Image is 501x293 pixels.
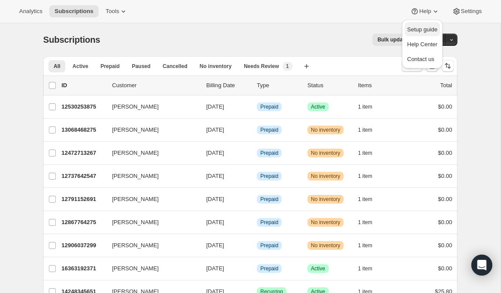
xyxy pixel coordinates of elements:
[358,126,372,133] span: 1 item
[311,126,340,133] span: No inventory
[206,265,224,272] span: [DATE]
[419,8,431,15] span: Help
[112,126,159,134] span: [PERSON_NAME]
[358,239,382,252] button: 1 item
[61,195,105,204] p: 12791152691
[438,242,452,249] span: $0.00
[72,63,88,70] span: Active
[311,242,340,249] span: No inventory
[107,100,194,114] button: [PERSON_NAME]
[358,170,382,182] button: 1 item
[358,193,382,205] button: 1 item
[112,241,159,250] span: [PERSON_NAME]
[61,147,452,159] div: 12472713267[PERSON_NAME][DATE]InfoPrepaidWarningNo inventory1 item$0.00
[61,239,452,252] div: 12906037299[PERSON_NAME][DATE]InfoPrepaidWarningNo inventory1 item$0.00
[206,242,224,249] span: [DATE]
[358,147,382,159] button: 1 item
[107,238,194,252] button: [PERSON_NAME]
[358,242,372,249] span: 1 item
[61,172,105,181] p: 12737642547
[438,103,452,110] span: $0.00
[14,5,48,17] button: Analytics
[358,219,372,226] span: 1 item
[438,126,452,133] span: $0.00
[358,196,372,203] span: 1 item
[206,219,224,225] span: [DATE]
[311,150,340,157] span: No inventory
[61,101,452,113] div: 12530253875[PERSON_NAME][DATE]InfoPrepaidSuccessActive1 item$0.00
[358,265,372,272] span: 1 item
[132,63,150,70] span: Paused
[206,150,224,156] span: [DATE]
[206,126,224,133] span: [DATE]
[358,103,372,110] span: 1 item
[206,81,250,90] p: Billing Date
[112,149,159,157] span: [PERSON_NAME]
[260,242,278,249] span: Prepaid
[206,103,224,110] span: [DATE]
[260,219,278,226] span: Prepaid
[405,37,440,51] a: Help Center
[206,173,224,179] span: [DATE]
[447,5,487,17] button: Settings
[405,5,445,17] button: Help
[260,173,278,180] span: Prepaid
[55,8,93,15] span: Subscriptions
[260,265,278,272] span: Prepaid
[61,149,105,157] p: 12472713267
[112,264,159,273] span: [PERSON_NAME]
[200,63,232,70] span: No inventory
[438,173,452,179] span: $0.00
[407,41,437,48] span: Help Center
[61,124,452,136] div: 13068468275[PERSON_NAME][DATE]InfoPrepaidWarningNo inventory1 item$0.00
[54,63,60,70] span: All
[61,81,452,90] div: IDCustomerBilling DateTypeStatusItemsTotal
[438,219,452,225] span: $0.00
[358,216,382,228] button: 1 item
[440,81,452,90] p: Total
[438,196,452,202] span: $0.00
[61,126,105,134] p: 13068468275
[43,35,100,44] span: Subscriptions
[372,34,416,46] button: Bulk updates
[61,193,452,205] div: 12791152691[PERSON_NAME][DATE]InfoPrepaidWarningNo inventory1 item$0.00
[107,123,194,137] button: [PERSON_NAME]
[407,56,434,62] span: Contact us
[107,146,194,160] button: [PERSON_NAME]
[61,102,105,111] p: 12530253875
[260,150,278,157] span: Prepaid
[471,255,492,276] div: Open Intercom Messenger
[358,124,382,136] button: 1 item
[61,264,105,273] p: 16363192371
[107,215,194,229] button: [PERSON_NAME]
[407,26,437,33] span: Setup guide
[19,8,42,15] span: Analytics
[442,60,454,72] button: Sort the results
[61,170,452,182] div: 12737642547[PERSON_NAME][DATE]InfoPrepaidWarningNo inventory1 item$0.00
[112,172,159,181] span: [PERSON_NAME]
[378,36,410,43] span: Bulk updates
[61,241,105,250] p: 12906037299
[100,63,119,70] span: Prepaid
[311,265,325,272] span: Active
[311,219,340,226] span: No inventory
[206,196,224,202] span: [DATE]
[286,63,289,70] span: 1
[61,216,452,228] div: 12867764275[PERSON_NAME][DATE]InfoPrepaidWarningNo inventory1 item$0.00
[438,265,452,272] span: $0.00
[260,126,278,133] span: Prepaid
[244,63,279,70] span: Needs Review
[358,173,372,180] span: 1 item
[358,81,402,90] div: Items
[49,5,99,17] button: Subscriptions
[61,81,105,90] p: ID
[106,8,119,15] span: Tools
[107,262,194,276] button: [PERSON_NAME]
[307,81,351,90] p: Status
[112,218,159,227] span: [PERSON_NAME]
[438,150,452,156] span: $0.00
[358,101,382,113] button: 1 item
[61,262,452,275] div: 16363192371[PERSON_NAME][DATE]InfoPrepaidSuccessActive1 item$0.00
[311,173,340,180] span: No inventory
[358,262,382,275] button: 1 item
